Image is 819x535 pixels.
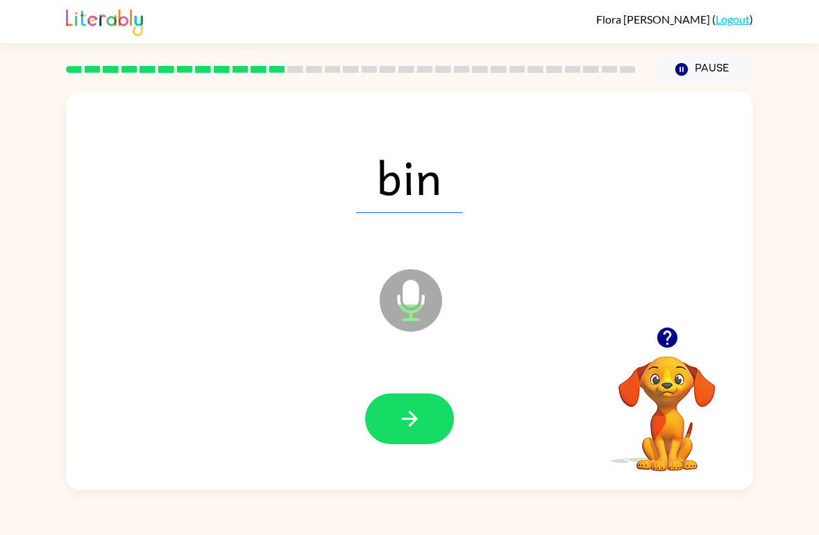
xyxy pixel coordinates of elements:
span: bin [356,141,463,213]
a: Logout [716,12,750,26]
div: ( ) [596,12,753,26]
span: Flora [PERSON_NAME] [596,12,712,26]
img: Literably [66,6,143,36]
button: Pause [652,53,753,85]
video: Your browser must support playing .mp4 files to use Literably. Please try using another browser. [598,334,736,473]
